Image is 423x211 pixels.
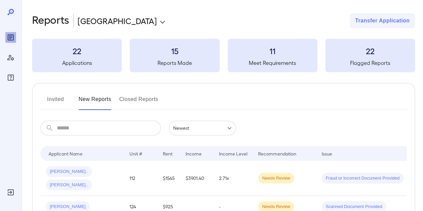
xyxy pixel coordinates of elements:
[46,169,92,175] span: [PERSON_NAME]..
[228,59,317,67] h5: Meet Requirements
[32,59,122,67] h5: Applications
[124,161,157,196] td: 112
[46,204,90,210] span: [PERSON_NAME]
[129,149,142,157] div: Unit #
[214,161,253,196] td: 2.71x
[32,45,122,56] h3: 22
[5,72,16,83] div: FAQ
[46,182,92,188] span: [PERSON_NAME]..
[258,204,294,210] span: Needs Review
[157,161,180,196] td: $1545
[325,59,415,67] h5: Flagged Reports
[32,13,69,28] h2: Reports
[40,94,71,110] button: Invited
[186,149,202,157] div: Income
[258,149,296,157] div: Recommendation
[48,149,83,157] div: Applicant Name
[322,175,404,182] span: Fraud or Incorrect Document Provided
[228,45,317,56] h3: 11
[325,45,415,56] h3: 22
[169,121,236,135] div: Newest
[130,45,219,56] h3: 15
[5,187,16,198] div: Log Out
[78,15,157,26] p: [GEOGRAPHIC_DATA]
[322,149,332,157] div: Issue
[219,149,247,157] div: Income Level
[163,149,174,157] div: Rent
[32,39,415,72] summary: 22Applications15Reports Made11Meet Requirements22Flagged Reports
[258,175,294,182] span: Needs Review
[180,161,214,196] td: $3901.40
[5,52,16,63] div: Manage Users
[119,94,158,110] button: Closed Reports
[5,32,16,43] div: Reports
[322,204,386,210] span: Scanned Document Provided
[79,94,111,110] button: New Reports
[350,13,415,28] button: Transfer Application
[130,59,219,67] h5: Reports Made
